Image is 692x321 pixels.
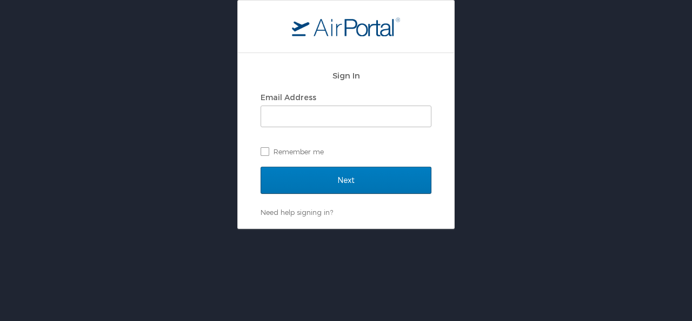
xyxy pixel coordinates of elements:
[261,143,431,160] label: Remember me
[261,93,316,102] label: Email Address
[261,208,333,217] a: Need help signing in?
[292,17,400,36] img: logo
[261,69,431,82] h2: Sign In
[261,167,431,194] input: Next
